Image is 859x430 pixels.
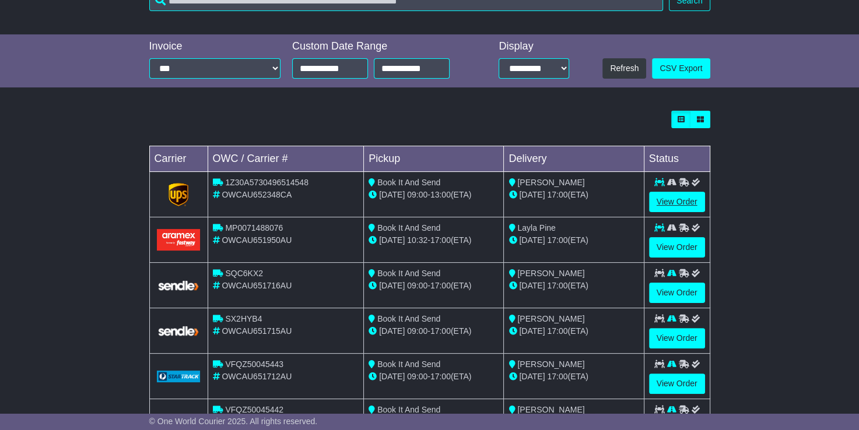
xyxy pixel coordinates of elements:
[547,281,567,290] span: 17:00
[369,371,499,383] div: - (ETA)
[430,235,451,245] span: 17:00
[369,280,499,292] div: - (ETA)
[149,146,208,172] td: Carrier
[225,269,263,278] span: SQC6KX2
[649,283,705,303] a: View Order
[509,325,639,337] div: (ETA)
[364,146,504,172] td: Pickup
[517,223,555,232] span: Layla Pine
[649,192,705,212] a: View Order
[649,328,705,348] a: View Order
[407,372,427,381] span: 09:00
[377,178,440,187] span: Book It And Send
[379,281,405,290] span: [DATE]
[519,190,545,199] span: [DATE]
[222,190,292,199] span: OWCAU652348CA
[225,405,283,414] span: VFQZ50045442
[517,405,584,414] span: [PERSON_NAME]
[652,58,710,79] a: CSV Export
[430,372,451,381] span: 17:00
[430,190,451,199] span: 13:00
[377,269,440,278] span: Book It And Send
[369,234,499,246] div: - (ETA)
[222,281,292,290] span: OWCAU651716AU
[509,280,639,292] div: (ETA)
[157,229,201,251] img: Aramex.png
[649,373,705,394] a: View Order
[157,371,201,382] img: GetCarrierServiceLogo
[225,314,262,323] span: SX2HYB4
[292,40,471,53] div: Custom Date Range
[225,178,308,187] span: 1Z30A5730496514548
[430,326,451,336] span: 17:00
[222,235,292,245] span: OWCAU651950AU
[519,326,545,336] span: [DATE]
[519,372,545,381] span: [DATE]
[379,372,405,381] span: [DATE]
[517,178,584,187] span: [PERSON_NAME]
[547,326,567,336] span: 17:00
[519,281,545,290] span: [DATE]
[169,183,188,206] img: GetCarrierServiceLogo
[149,40,281,53] div: Invoice
[379,326,405,336] span: [DATE]
[157,280,201,292] img: GetCarrierServiceLogo
[369,325,499,337] div: - (ETA)
[407,281,427,290] span: 09:00
[377,223,440,232] span: Book It And Send
[602,58,646,79] button: Refresh
[547,190,567,199] span: 17:00
[547,235,567,245] span: 17:00
[407,235,427,245] span: 10:32
[509,234,639,246] div: (ETA)
[369,189,499,201] div: - (ETA)
[407,190,427,199] span: 09:00
[509,189,639,201] div: (ETA)
[222,372,292,381] span: OWCAU651712AU
[379,190,405,199] span: [DATE]
[517,359,584,369] span: [PERSON_NAME]
[379,235,405,245] span: [DATE]
[377,314,440,323] span: Book It And Send
[547,372,567,381] span: 17:00
[222,326,292,336] span: OWCAU651715AU
[644,146,710,172] td: Status
[517,269,584,278] span: [PERSON_NAME]
[407,326,427,336] span: 09:00
[225,359,283,369] span: VFQZ50045443
[377,359,440,369] span: Book It And Send
[225,223,283,232] span: MP0071488076
[649,237,705,258] a: View Order
[517,314,584,323] span: [PERSON_NAME]
[208,146,364,172] td: OWC / Carrier #
[377,405,440,414] span: Book It And Send
[504,146,644,172] td: Delivery
[499,40,569,53] div: Display
[157,325,201,337] img: GetCarrierServiceLogo
[519,235,545,245] span: [DATE]
[149,417,318,426] span: © One World Courier 2025. All rights reserved.
[430,281,451,290] span: 17:00
[509,371,639,383] div: (ETA)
